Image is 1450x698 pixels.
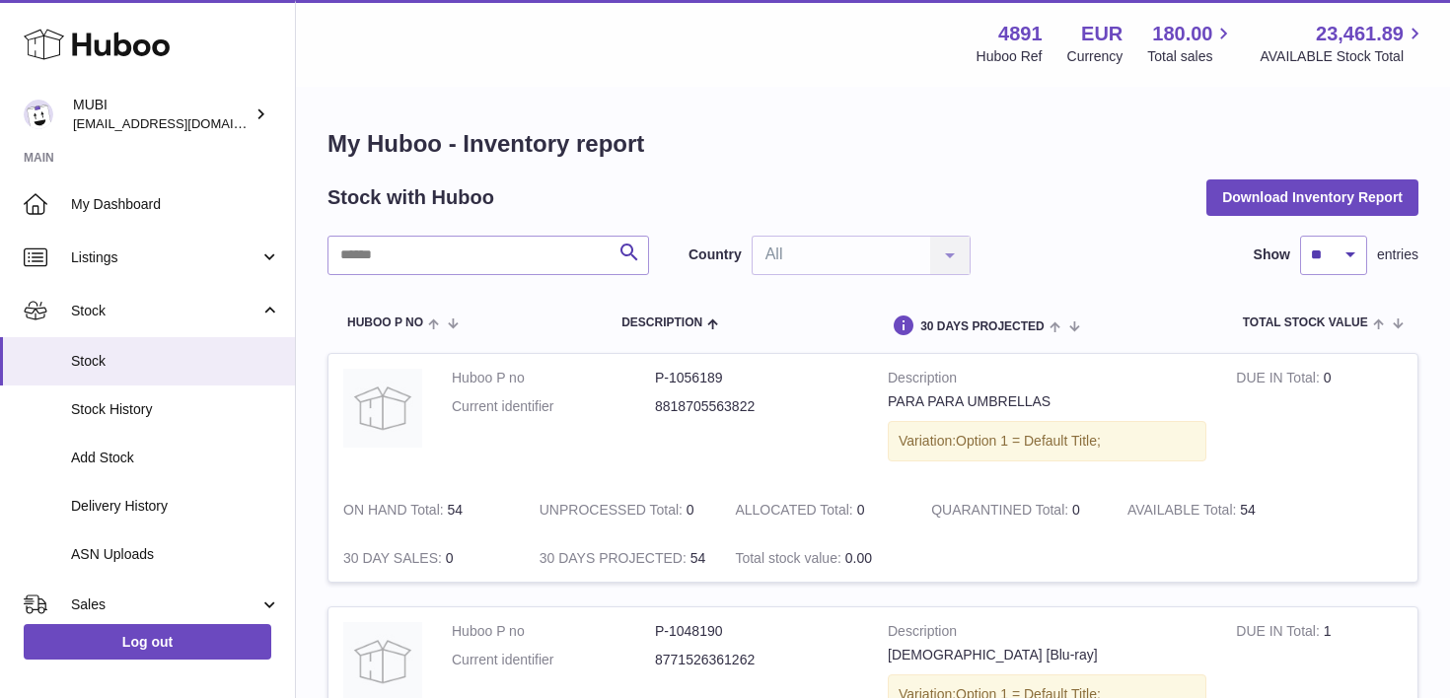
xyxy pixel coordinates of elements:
[71,595,259,614] span: Sales
[71,352,280,371] span: Stock
[888,622,1206,646] strong: Description
[327,128,1418,160] h1: My Huboo - Inventory report
[71,400,280,419] span: Stock History
[977,47,1043,66] div: Huboo Ref
[1236,623,1323,644] strong: DUE IN Total
[888,392,1206,411] div: PARA PARA UMBRELLAS
[689,245,742,264] label: Country
[735,550,844,571] strong: Total stock value
[1152,21,1212,47] span: 180.00
[1072,502,1080,518] span: 0
[956,433,1101,449] span: Option 1 = Default Title;
[655,651,858,669] dd: 8771526361262
[540,550,690,571] strong: 30 DAYS PROJECTED
[1206,179,1418,215] button: Download Inventory Report
[24,100,53,129] img: shop@mubi.com
[452,397,655,416] dt: Current identifier
[71,545,280,564] span: ASN Uploads
[920,320,1045,333] span: 30 DAYS PROJECTED
[1377,245,1418,264] span: entries
[655,369,858,387] dd: P-1056189
[1236,370,1323,390] strong: DUE IN Total
[1067,47,1124,66] div: Currency
[655,397,858,416] dd: 8818705563822
[71,248,259,267] span: Listings
[1127,502,1240,523] strong: AVAILABLE Total
[1147,21,1235,66] a: 180.00 Total sales
[1113,486,1309,534] td: 54
[1081,21,1123,47] strong: EUR
[1260,21,1426,66] a: 23,461.89 AVAILABLE Stock Total
[888,646,1206,664] div: [DEMOGRAPHIC_DATA] [Blu-ray]
[343,369,422,448] img: product image
[71,195,280,214] span: My Dashboard
[998,21,1043,47] strong: 4891
[73,96,251,133] div: MUBI
[343,550,446,571] strong: 30 DAY SALES
[452,651,655,669] dt: Current identifier
[845,550,872,566] span: 0.00
[720,486,916,534] td: 0
[1254,245,1290,264] label: Show
[525,534,721,583] td: 54
[71,497,280,516] span: Delivery History
[1260,47,1426,66] span: AVAILABLE Stock Total
[1316,21,1404,47] span: 23,461.89
[525,486,721,534] td: 0
[452,622,655,641] dt: Huboo P no
[347,316,423,329] span: Huboo P no
[71,449,280,467] span: Add Stock
[328,486,525,534] td: 54
[1243,316,1368,329] span: Total stock value
[888,369,1206,392] strong: Description
[327,184,494,211] h2: Stock with Huboo
[540,502,687,523] strong: UNPROCESSED Total
[452,369,655,387] dt: Huboo P no
[621,316,702,329] span: Description
[1221,354,1417,486] td: 0
[888,421,1206,461] div: Variation:
[931,502,1072,523] strong: QUARANTINED Total
[328,534,525,583] td: 0
[24,624,271,660] a: Log out
[343,502,448,523] strong: ON HAND Total
[1147,47,1235,66] span: Total sales
[71,302,259,320] span: Stock
[655,622,858,641] dd: P-1048190
[735,502,856,523] strong: ALLOCATED Total
[73,115,290,131] span: [EMAIL_ADDRESS][DOMAIN_NAME]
